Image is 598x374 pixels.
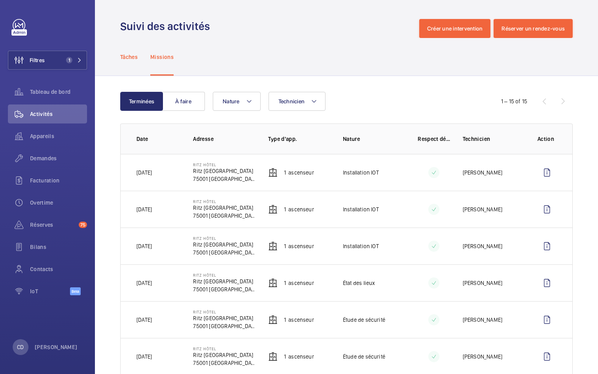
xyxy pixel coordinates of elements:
[268,315,278,325] img: elevator.svg
[193,351,255,359] p: Ritz [GEOGRAPHIC_DATA]
[284,169,314,177] p: 1 Ascenseur
[463,353,502,361] p: [PERSON_NAME]
[193,285,255,293] p: 75001 [GEOGRAPHIC_DATA]
[193,212,255,220] p: 75001 [GEOGRAPHIC_DATA]
[284,205,314,213] p: 1 Ascenseur
[193,309,255,314] p: Ritz Hôtel
[30,221,76,229] span: Réserves
[120,92,163,111] button: Terminées
[8,51,87,70] button: Filtres1
[30,243,87,251] span: Bilans
[193,273,255,277] p: Ritz Hôtel
[284,242,314,250] p: 1 Ascenseur
[463,135,525,143] p: Technicien
[30,265,87,273] span: Contacts
[278,98,305,104] span: Technicien
[193,249,255,256] p: 75001 [GEOGRAPHIC_DATA]
[17,343,24,351] p: CD
[70,287,81,295] span: Beta
[136,353,152,361] p: [DATE]
[30,287,70,295] span: IoT
[494,19,573,38] button: Réserver un rendez-vous
[30,56,45,64] span: Filtres
[193,346,255,351] p: Ritz Hôtel
[30,199,87,207] span: Overtime
[343,279,375,287] p: État des lieux
[193,277,255,285] p: Ritz [GEOGRAPHIC_DATA]
[284,316,314,324] p: 1 Ascenseur
[268,135,330,143] p: Type d'app.
[66,57,72,63] span: 1
[268,278,278,288] img: elevator.svg
[537,135,556,143] p: Action
[268,352,278,361] img: elevator.svg
[193,204,255,212] p: Ritz [GEOGRAPHIC_DATA]
[136,135,180,143] p: Date
[419,19,491,38] button: Créer une intervention
[463,242,502,250] p: [PERSON_NAME]
[35,343,78,351] p: [PERSON_NAME]
[193,241,255,249] p: Ritz [GEOGRAPHIC_DATA]
[223,98,240,104] span: Nature
[30,177,87,184] span: Facturation
[136,169,152,177] p: [DATE]
[268,241,278,251] img: elevator.svg
[193,236,255,241] p: Ritz Hôtel
[193,199,255,204] p: Ritz Hôtel
[30,154,87,162] span: Demandes
[343,135,405,143] p: Nature
[162,92,205,111] button: À faire
[284,353,314,361] p: 1 Ascenseur
[463,169,502,177] p: [PERSON_NAME]
[418,135,450,143] p: Respect délai
[343,316,385,324] p: Étude de sécurité
[463,279,502,287] p: [PERSON_NAME]
[136,316,152,324] p: [DATE]
[193,175,255,183] p: 75001 [GEOGRAPHIC_DATA]
[193,167,255,175] p: Ritz [GEOGRAPHIC_DATA]
[501,97,527,105] div: 1 – 15 of 15
[30,132,87,140] span: Appareils
[463,205,502,213] p: [PERSON_NAME]
[136,205,152,213] p: [DATE]
[136,279,152,287] p: [DATE]
[269,92,326,111] button: Technicien
[343,242,379,250] p: Installation IOT
[343,205,379,213] p: Installation IOT
[193,359,255,367] p: 75001 [GEOGRAPHIC_DATA]
[30,88,87,96] span: Tableau de bord
[136,242,152,250] p: [DATE]
[30,110,87,118] span: Activités
[268,205,278,214] img: elevator.svg
[463,316,502,324] p: [PERSON_NAME]
[343,353,385,361] p: Étude de sécurité
[120,53,138,61] p: Tâches
[193,322,255,330] p: 75001 [GEOGRAPHIC_DATA]
[268,168,278,177] img: elevator.svg
[193,162,255,167] p: Ritz Hôtel
[343,169,379,177] p: Installation IOT
[284,279,314,287] p: 1 Ascenseur
[193,314,255,322] p: Ritz [GEOGRAPHIC_DATA]
[79,222,87,228] span: 75
[213,92,261,111] button: Nature
[150,53,174,61] p: Missions
[193,135,255,143] p: Adresse
[120,19,215,34] h1: Suivi des activités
